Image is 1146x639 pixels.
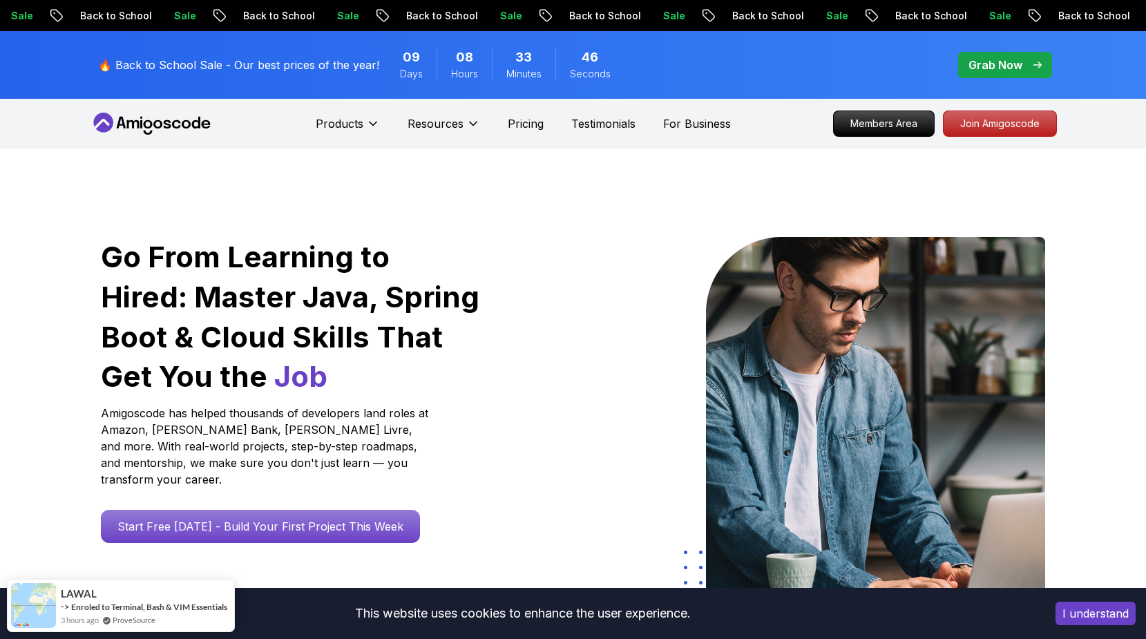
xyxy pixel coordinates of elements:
[905,9,999,23] p: Back to School
[403,48,420,67] span: 9 Days
[944,111,1056,136] p: Join Amigoscode
[11,583,56,628] img: provesource social proof notification image
[742,9,836,23] p: Back to School
[61,601,70,612] span: ->
[456,48,473,67] span: 8 Hours
[98,57,379,73] p: 🔥 Back to School Sale - Our best prices of the year!
[999,9,1043,23] p: Sale
[510,9,554,23] p: Sale
[408,115,464,132] p: Resources
[21,9,65,23] p: Sale
[673,9,717,23] p: Sale
[506,67,542,81] span: Minutes
[508,115,544,132] a: Pricing
[416,9,510,23] p: Back to School
[347,9,391,23] p: Sale
[408,115,480,143] button: Resources
[101,237,481,397] h1: Go From Learning to Hired: Master Java, Spring Boot & Cloud Skills That Get You the
[515,48,532,67] span: 33 Minutes
[316,115,380,143] button: Products
[834,111,934,136] p: Members Area
[113,616,155,624] a: ProveSource
[968,57,1022,73] p: Grab Now
[833,111,935,137] a: Members Area
[943,111,1057,137] a: Join Amigoscode
[90,9,184,23] p: Back to School
[253,9,347,23] p: Back to School
[71,602,227,612] a: Enroled to Terminal, Bash & VIM Essentials
[579,9,673,23] p: Back to School
[400,67,423,81] span: Days
[582,48,598,67] span: 46 Seconds
[101,510,420,543] a: Start Free [DATE] - Build Your First Project This Week
[316,115,363,132] p: Products
[1056,602,1136,625] button: Accept cookies
[706,237,1045,593] img: hero
[61,614,99,626] span: 3 hours ago
[836,9,880,23] p: Sale
[663,115,731,132] a: For Business
[10,598,1035,629] div: This website uses cookies to enhance the user experience.
[184,9,228,23] p: Sale
[451,67,478,81] span: Hours
[571,115,636,132] a: Testimonials
[274,359,327,394] span: Job
[570,67,611,81] span: Seconds
[101,405,432,488] p: Amigoscode has helped thousands of developers land roles at Amazon, [PERSON_NAME] Bank, [PERSON_N...
[61,588,97,600] span: LAWAL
